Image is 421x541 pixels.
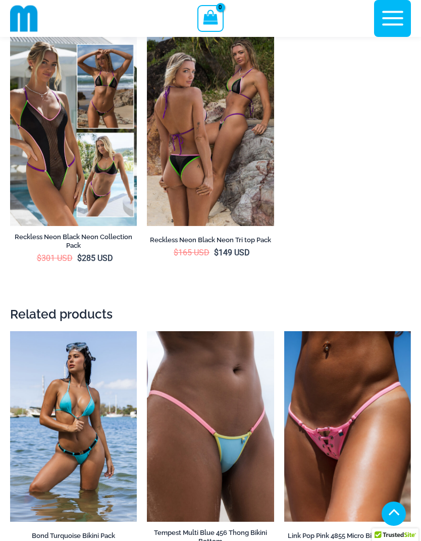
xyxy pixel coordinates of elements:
[10,233,137,253] a: Reckless Neon Black Neon Collection Pack
[37,253,73,263] bdi: 301 USD
[284,331,411,522] img: Link Pop Pink 4855 Bottom 01
[174,248,209,257] bdi: 165 USD
[214,248,219,257] span: $
[10,233,137,250] h2: Reckless Neon Black Neon Collection Pack
[197,5,223,31] a: View Shopping Cart, empty
[10,5,38,32] img: cropped mm emblem
[147,236,274,248] a: Reckless Neon Black Neon Tri top Pack
[10,306,411,323] h2: Related products
[10,531,137,540] h2: Bond Turquoise Bikini Pack
[174,248,178,257] span: $
[10,35,137,226] img: Collection Pack
[147,35,274,226] a: Tri Top PackBottoms BBottoms B
[214,248,250,257] bdi: 149 USD
[284,531,411,540] h2: Link Pop Pink 4855 Micro Bikini Bottom
[147,331,274,522] img: Tempest Multi Blue 456 Bottom 01
[147,35,274,226] img: Tri Top Pack
[147,331,274,522] a: Tempest Multi Blue 456 Bottom 01Tempest Multi Blue 312 Top 456 Bottom 07Tempest Multi Blue 312 To...
[77,253,82,263] span: $
[284,331,411,522] a: Link Pop Pink 4855 Bottom 01Link Pop Pink 3070 Top 4855 Bottom 03Link Pop Pink 3070 Top 4855 Bott...
[10,331,137,522] img: Bond Turquoise 312 Top 492 Bottom 02
[147,236,274,244] h2: Reckless Neon Black Neon Tri top Pack
[10,331,137,522] a: Bond Turquoise 312 Top 492 Bottom 02Bond Turquoise 312 Top 492 Bottom 03Bond Turquoise 312 Top 49...
[37,253,41,263] span: $
[77,253,113,263] bdi: 285 USD
[10,35,137,226] a: Collection PackTop BTop B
